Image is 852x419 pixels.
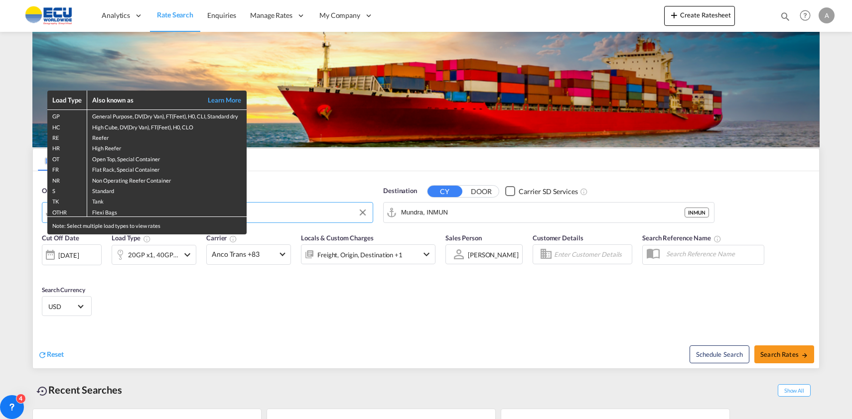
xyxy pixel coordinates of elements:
[47,91,87,110] th: Load Type
[47,174,87,185] td: NR
[87,195,247,206] td: Tank
[47,153,87,163] td: OT
[47,110,87,121] td: GP
[87,174,247,185] td: Non Operating Reefer Container
[87,185,247,195] td: Standard
[87,206,247,217] td: Flexi Bags
[47,142,87,152] td: HR
[87,121,247,131] td: High Cube, DV(Dry Van), FT(Feet), H0, CLO
[87,142,247,152] td: High Reefer
[47,121,87,131] td: HC
[197,96,242,105] a: Learn More
[87,131,247,142] td: Reefer
[47,163,87,174] td: FR
[87,110,247,121] td: General Purpose, DV(Dry Van), FT(Feet), H0, CLI, Standard dry
[47,206,87,217] td: OTHR
[47,217,247,234] div: Note: Select multiple load types to view rates
[87,153,247,163] td: Open Top, Special Container
[47,195,87,206] td: TK
[47,185,87,195] td: S
[92,96,197,105] div: Also known as
[47,131,87,142] td: RE
[87,163,247,174] td: Flat Rack, Special Container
